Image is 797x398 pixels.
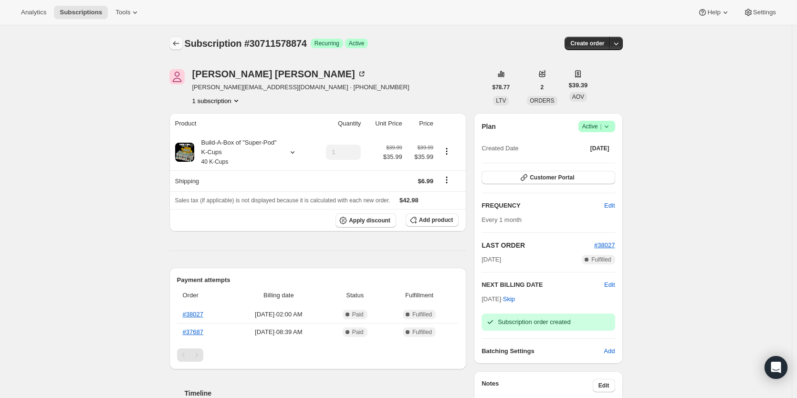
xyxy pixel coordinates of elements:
[192,83,409,92] span: [PERSON_NAME][EMAIL_ADDRESS][DOMAIN_NAME] · [PHONE_NUMBER]
[177,275,459,285] h2: Payment attempts
[439,146,454,157] button: Product actions
[482,144,518,153] span: Created Date
[418,145,433,150] small: $39.99
[569,81,588,90] span: $39.39
[115,9,130,16] span: Tools
[598,382,609,389] span: Edit
[418,178,433,185] span: $6.99
[352,328,364,336] span: Paid
[349,40,365,47] span: Active
[498,318,570,325] span: Subscription order created
[364,113,405,134] th: Unit Price
[482,346,604,356] h6: Batching Settings
[54,6,108,19] button: Subscriptions
[482,201,604,210] h2: FREQUENCY
[169,113,313,134] th: Product
[598,198,620,213] button: Edit
[60,9,102,16] span: Subscriptions
[330,291,380,300] span: Status
[313,113,364,134] th: Quantity
[15,6,52,19] button: Analytics
[405,113,436,134] th: Price
[598,344,620,359] button: Add
[185,38,307,49] span: Subscription #30711578874
[21,9,46,16] span: Analytics
[482,241,594,250] h2: LAST ORDER
[482,216,522,223] span: Every 1 month
[352,311,364,318] span: Paid
[582,122,611,131] span: Active
[593,379,615,392] button: Edit
[482,379,593,392] h3: Notes
[399,197,419,204] span: $42.98
[565,37,610,50] button: Create order
[482,171,615,184] button: Customer Portal
[233,291,324,300] span: Billing date
[175,143,194,162] img: product img
[386,291,453,300] span: Fulfillment
[412,311,432,318] span: Fulfilled
[175,197,390,204] span: Sales tax (if applicable) is not displayed because it is calculated with each new order.
[177,348,459,362] nav: Pagination
[169,170,313,191] th: Shipping
[192,69,367,79] div: [PERSON_NAME] [PERSON_NAME]
[753,9,776,16] span: Settings
[503,294,515,304] span: Skip
[194,138,280,167] div: Build-A-Box of "Super-Pod" K-Cups
[541,84,544,91] span: 2
[487,81,516,94] button: $78.77
[169,69,185,84] span: Jason Darby
[412,328,432,336] span: Fulfilled
[383,152,402,162] span: $35.99
[406,213,459,227] button: Add product
[183,311,203,318] a: #38027
[110,6,146,19] button: Tools
[604,201,615,210] span: Edit
[233,310,324,319] span: [DATE] · 02:00 AM
[572,94,584,100] span: AOV
[590,145,609,152] span: [DATE]
[482,255,501,264] span: [DATE]
[387,145,402,150] small: $39.99
[177,285,231,306] th: Order
[201,158,229,165] small: 40 K-Cups
[233,327,324,337] span: [DATE] · 08:39 AM
[349,217,390,224] span: Apply discount
[530,97,554,104] span: ORDERS
[692,6,735,19] button: Help
[439,175,454,185] button: Shipping actions
[336,213,396,228] button: Apply discount
[765,356,787,379] div: Open Intercom Messenger
[169,37,183,50] button: Subscriptions
[183,328,203,335] a: #37687
[185,388,467,398] h2: Timeline
[530,174,574,181] span: Customer Portal
[482,295,515,303] span: [DATE] ·
[604,346,615,356] span: Add
[707,9,720,16] span: Help
[604,280,615,290] button: Edit
[482,122,496,131] h2: Plan
[496,97,506,104] span: LTV
[192,96,241,105] button: Product actions
[600,123,601,130] span: |
[535,81,550,94] button: 2
[419,216,453,224] span: Add product
[594,241,615,250] button: #38027
[594,241,615,249] a: #38027
[408,152,433,162] span: $35.99
[738,6,782,19] button: Settings
[591,256,611,263] span: Fulfilled
[482,280,604,290] h2: NEXT BILLING DATE
[315,40,339,47] span: Recurring
[493,84,510,91] span: $78.77
[585,142,615,155] button: [DATE]
[497,292,521,307] button: Skip
[570,40,604,47] span: Create order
